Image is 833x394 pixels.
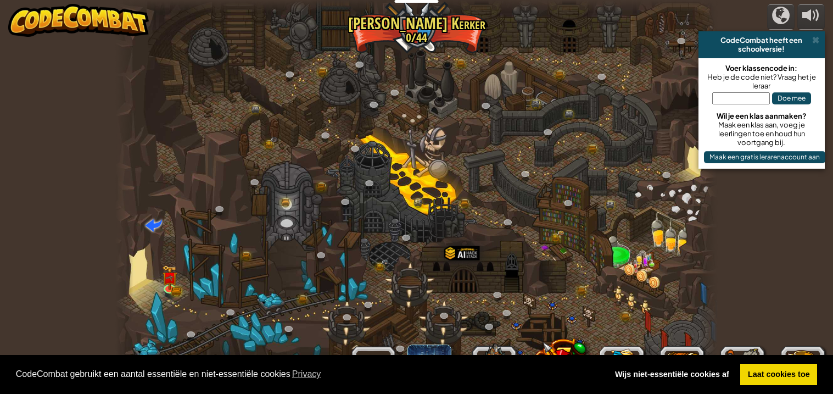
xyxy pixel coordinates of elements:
[165,275,174,281] img: portrait.png
[703,45,820,53] div: schoolversie!
[704,151,825,163] button: Maak een gratis lerarenaccount aan
[16,366,599,382] span: CodeCombat gebruikt een aantal essentiële en niet-essentiële cookies
[162,265,177,290] img: level-banner-unlock.png
[704,120,819,147] div: Maak een klas aan, voeg je leerlingen toe en houd hun voortgang bij.
[704,73,819,90] div: Heb je de code niet? Vraag het je leraar
[703,36,820,45] div: CodeCombat heeft een
[382,259,389,264] img: portrait.png
[607,364,736,386] a: deny cookies
[767,4,795,30] button: Campagnes
[740,364,817,386] a: allow cookies
[772,92,811,104] button: Doe mee
[271,137,278,142] img: portrait.png
[704,64,819,73] div: Voer klassencode in:
[290,366,323,382] a: learn more about cookies
[8,4,149,37] img: CodeCombat - Learn how to code by playing a game
[797,4,825,30] button: Volume aanpassen
[704,112,819,120] div: Wil je een klas aanmaken?
[557,230,564,236] img: portrait.png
